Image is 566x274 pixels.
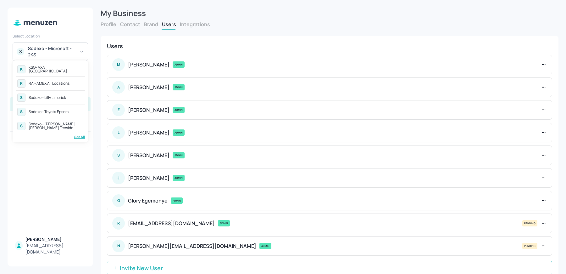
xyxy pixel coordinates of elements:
div: RA - AMEX All Locations [29,82,69,85]
div: Sodexo - [PERSON_NAME] [PERSON_NAME] Teeside [29,122,83,130]
div: Sodexo - Toyota Epsom [29,110,69,114]
div: See All [16,134,85,139]
div: Sodexo - Lilly Limerick [29,96,66,100]
div: K [17,65,25,73]
div: R [17,79,25,88]
div: S [17,94,25,102]
div: S [17,122,25,130]
div: KSG- AXA [GEOGRAPHIC_DATA] [29,66,83,73]
div: S [17,108,25,116]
